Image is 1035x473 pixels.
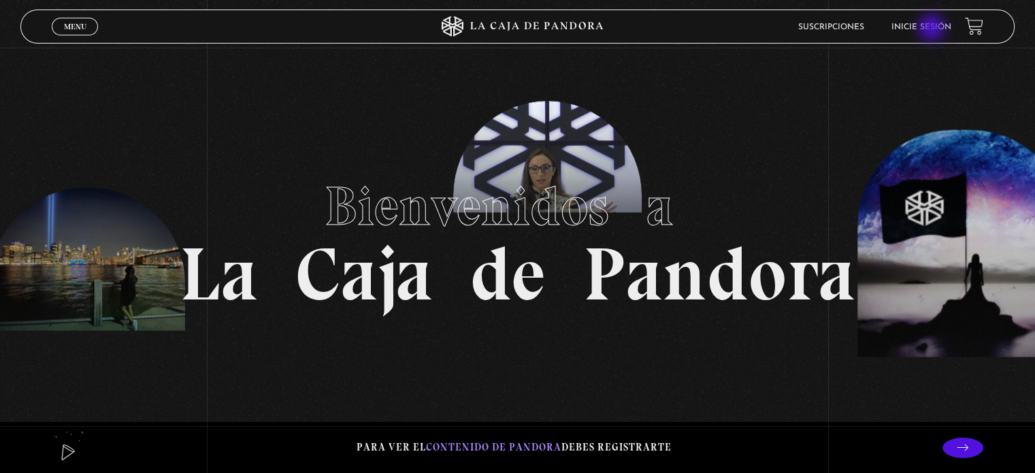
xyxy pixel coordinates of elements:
[180,162,855,312] h1: La Caja de Pandora
[64,22,86,31] span: Menu
[325,174,711,239] span: Bienvenidos a
[357,438,672,457] p: Para ver el debes registrarte
[891,23,951,31] a: Inicie sesión
[59,34,91,44] span: Cerrar
[426,441,561,453] span: contenido de Pandora
[798,23,864,31] a: Suscripciones
[965,17,983,35] a: View your shopping cart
